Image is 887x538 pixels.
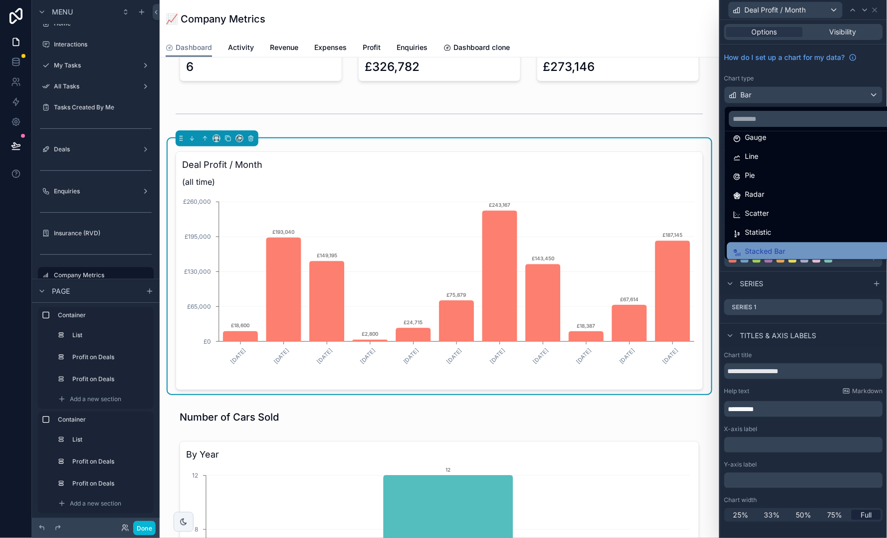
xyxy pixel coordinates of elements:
text: £18,387 [577,323,596,329]
text: £75,879 [447,292,466,298]
tspan: £130,000 [184,268,211,275]
text: [DATE] [618,347,636,365]
text: £2,800 [362,331,378,337]
label: Container [58,416,150,424]
span: Revenue [270,42,298,52]
text: £143,450 [532,255,554,261]
a: Interactions [38,36,154,52]
span: Menu [52,7,73,17]
tspan: £195,000 [185,233,211,240]
a: Deals [38,141,154,157]
h3: Deal Profit / Month [182,158,697,172]
a: Revenue [270,38,298,58]
label: Company Metrics [54,271,148,279]
span: Pie [745,169,755,181]
span: Profit [363,42,381,52]
button: Done [133,521,156,536]
div: chart [182,192,697,384]
span: Line [745,150,759,162]
tspan: £0 [204,338,211,345]
label: Profit on Deals [72,480,148,488]
text: £24,715 [404,319,423,325]
a: Company Metrics [38,267,154,283]
label: Deals [54,145,138,153]
span: Gauge [745,131,767,143]
label: Tasks Created By Me [54,103,152,111]
text: £149,195 [317,252,337,258]
label: Profit on Deals [72,353,148,361]
label: Interactions [54,40,152,48]
text: £18,600 [231,323,250,329]
span: Expenses [314,42,347,52]
span: Enquiries [397,42,428,52]
label: Insurance (RVD) [54,229,152,237]
text: [DATE] [488,347,506,365]
span: Activity [228,42,254,52]
a: Tasks Created By Me [38,99,154,115]
label: Profit on Deals [72,458,148,466]
text: [DATE] [402,347,420,365]
span: Page [52,286,70,296]
span: Stacked Bar [745,245,786,257]
label: List [72,331,148,339]
span: Dashboard clone [453,42,510,52]
text: [DATE] [229,347,247,365]
tspan: £65,000 [187,303,211,310]
text: £243,167 [489,202,510,208]
text: [DATE] [532,347,550,365]
a: Activity [228,38,254,58]
text: [DATE] [316,347,334,365]
a: Enquiries [38,183,154,199]
a: Dashboard [166,38,212,57]
span: Add a new section [70,395,121,403]
span: Statistic [745,226,772,238]
span: Add a new section [70,500,121,508]
tspan: £260,000 [183,198,211,205]
text: £187,145 [663,232,682,238]
text: [DATE] [359,347,377,365]
label: Enquiries [54,187,138,195]
a: All Tasks [38,78,154,94]
span: (all time) [182,176,697,188]
text: £67,614 [620,296,639,302]
text: £193,040 [273,229,295,235]
label: List [72,436,148,444]
a: Enquiries [397,38,428,58]
label: Profit on Deals [72,375,148,383]
a: Expenses [314,38,347,58]
label: All Tasks [54,82,138,90]
text: [DATE] [575,347,593,365]
text: [DATE] [445,347,463,365]
span: Radar [745,188,765,200]
text: [DATE] [272,347,290,365]
a: Insurance (RVD) [38,225,154,241]
div: scrollable content [32,303,160,518]
a: Dashboard clone [443,38,510,58]
a: Profit [363,38,381,58]
label: Container [58,311,150,319]
span: Dashboard [176,42,212,52]
span: Scatter [745,207,769,219]
text: [DATE] [662,347,679,365]
a: My Tasks [38,57,154,73]
label: My Tasks [54,61,138,69]
h1: 📈 Company Metrics [166,12,265,26]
